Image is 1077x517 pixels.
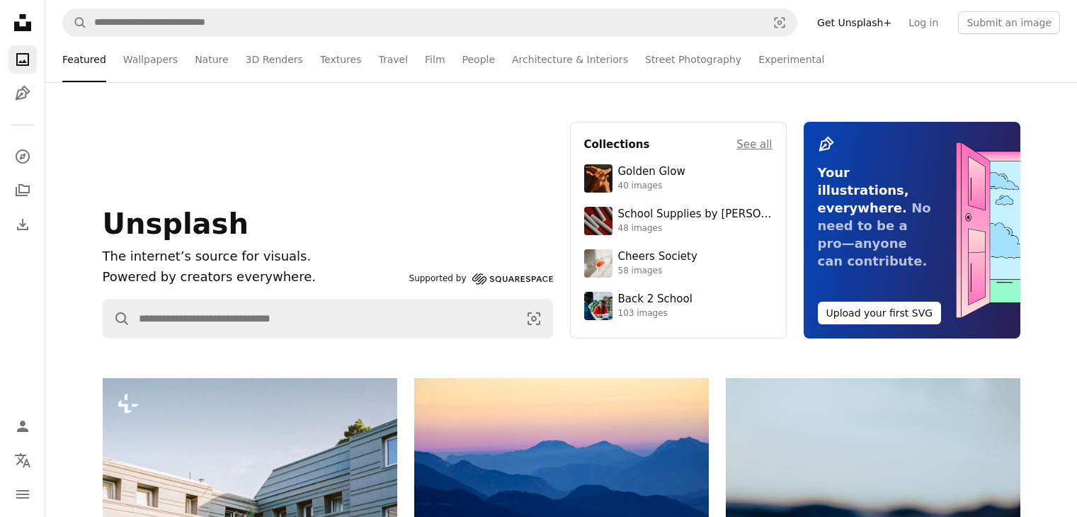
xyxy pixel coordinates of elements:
a: Wallpapers [123,37,178,82]
button: Menu [8,480,37,509]
button: Language [8,446,37,475]
div: 103 images [618,308,693,319]
img: premium_photo-1754759085924-d6c35cb5b7a4 [584,164,612,193]
button: Upload your first SVG [818,302,942,324]
p: Powered by creators everywhere. [103,267,404,288]
div: 40 images [618,181,685,192]
form: Find visuals sitewide [103,299,553,339]
span: Your illustrations, everywhere. [818,165,909,215]
a: Experimental [758,37,824,82]
img: premium_photo-1715107534993-67196b65cde7 [584,207,612,235]
a: School Supplies by [PERSON_NAME]48 images [584,207,773,235]
img: photo-1610218588353-03e3130b0e2d [584,249,612,278]
div: 58 images [618,266,697,277]
span: Unsplash [103,208,249,240]
a: See all [736,136,772,153]
a: People [462,37,496,82]
button: Search Unsplash [63,9,87,36]
button: Search Unsplash [103,300,130,338]
a: Collections [8,176,37,205]
span: No need to be a pro—anyone can contribute. [818,200,931,268]
div: 48 images [618,223,773,234]
a: Get Unsplash+ [809,11,900,34]
button: Visual search [515,300,552,338]
a: Film [425,37,445,82]
div: Golden Glow [618,165,685,179]
a: Explore [8,142,37,171]
a: Back 2 School103 images [584,292,773,320]
a: Cheers Society58 images [584,249,773,278]
a: Textures [320,37,362,82]
a: Photos [8,45,37,74]
div: School Supplies by [PERSON_NAME] [618,208,773,222]
a: Download History [8,210,37,239]
h4: Collections [584,136,650,153]
img: premium_photo-1683135218355-6d72011bf303 [584,292,612,320]
a: Log in [900,11,947,34]
a: Supported by [409,271,553,288]
h1: The internet’s source for visuals. [103,246,404,267]
form: Find visuals sitewide [62,8,797,37]
div: Back 2 School [618,292,693,307]
div: Cheers Society [618,250,697,264]
a: Golden Glow40 images [584,164,773,193]
a: Layered blue mountains under a pastel sky [414,463,709,476]
a: Street Photography [645,37,741,82]
a: Architecture & Interiors [512,37,628,82]
a: 3D Renders [246,37,303,82]
a: Illustrations [8,79,37,108]
a: Log in / Sign up [8,412,37,441]
a: Nature [195,37,228,82]
button: Submit an image [958,11,1060,34]
a: Travel [378,37,408,82]
button: Visual search [763,9,797,36]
